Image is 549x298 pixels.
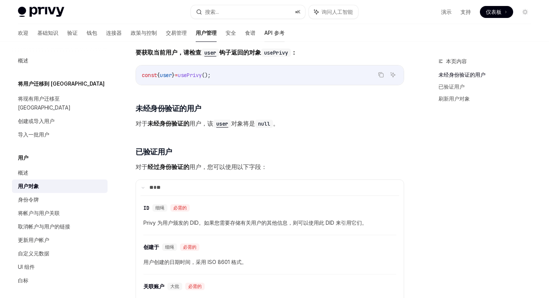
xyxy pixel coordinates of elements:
a: 概述 [12,166,108,179]
font: 导入一批用户 [18,131,49,138]
span: const [142,72,157,79]
font: 创建或导入用户 [18,118,55,124]
font: 支持 [460,9,471,15]
a: 政策与控制 [131,24,157,42]
span: = [175,72,178,79]
a: 用户管理 [196,24,217,42]
button: 切换暗模式 [519,6,531,18]
a: 仪表板 [480,6,513,18]
a: 取消帐户与用户的链接 [12,220,108,233]
font: 。 [273,120,279,127]
font: 将用户迁移到 [GEOGRAPHIC_DATA] [18,80,105,87]
font: 要获取当前用户，请检查 [136,49,201,56]
font: 本页内容 [446,58,467,64]
font: 欢迎 [18,30,28,36]
button: 搜索...⌘K [191,5,305,19]
a: API 参考 [264,24,285,42]
a: user [213,120,231,127]
font: API 参考 [264,30,285,36]
a: 自定义元数据 [12,247,108,260]
font: 取消帐户与用户的链接 [18,223,70,230]
font: 用户 [18,154,28,161]
font: 身份令牌 [18,196,39,203]
font: 关联账户 [143,283,164,290]
span: user [160,72,172,79]
font: 创建于 [143,244,159,251]
font: 用户管理 [196,30,217,36]
a: 将帐户与用户关联 [12,206,108,220]
a: 基础知识 [37,24,58,42]
a: 导入一批用户 [12,128,108,141]
font: 白标 [18,277,28,283]
a: 更新用户帐户 [12,233,108,247]
font: ： [291,49,297,56]
a: 创建或导入用户 [12,114,108,128]
span: } [172,72,175,79]
span: (); [202,72,211,79]
font: 概述 [18,169,28,176]
font: 将现有用户迁移至 [GEOGRAPHIC_DATA] [18,95,71,111]
font: 对象将是 [231,120,255,127]
font: 已验证用户 [438,83,465,90]
a: UI 组件 [12,260,108,274]
a: 未经身份验证的用户 [438,69,537,81]
code: null [255,120,273,128]
font: 演示 [441,9,452,15]
font: 询问人工智能 [322,9,353,15]
font: 更新用户帐户 [18,237,49,243]
font: 食谱 [245,30,255,36]
font: 将帐户与用户关联 [18,210,60,216]
font: 对于 [136,163,148,170]
font: 用户，该 [189,120,213,127]
font: 钩子返回的对象 [219,49,261,56]
font: 仪表板 [486,9,502,15]
button: 复制代码块中的内容 [376,70,386,80]
a: user [201,49,219,56]
font: K [297,9,301,15]
img: 灯光标志 [18,7,64,17]
font: 细绳 [165,244,174,250]
span: { [157,72,160,79]
font: 未经身份验证的用户 [136,104,201,113]
code: user [213,120,231,128]
a: 欢迎 [18,24,28,42]
a: 安全 [226,24,236,42]
font: 政策与控制 [131,30,157,36]
a: 演示 [441,8,452,16]
button: 询问人工智能 [309,5,358,19]
font: 细绳 [155,205,164,211]
button: 询问人工智能 [388,70,398,80]
font: 用户，您可以使用以下字段： [189,163,267,170]
a: 验证 [67,24,78,42]
font: 必需的 [188,283,202,289]
a: 连接器 [106,24,122,42]
font: 未经身份验证的用户 [438,71,486,78]
a: 已验证用户 [438,81,537,93]
a: 钱包 [87,24,97,42]
font: 钱包 [87,30,97,36]
font: 对于 [136,120,148,127]
font: 基础知识 [37,30,58,36]
font: ID [143,205,149,211]
font: 概述 [18,57,28,64]
font: 自定义元数据 [18,250,49,256]
code: usePrivy [261,49,291,57]
a: 将现有用户迁移至 [GEOGRAPHIC_DATA] [12,92,108,114]
a: 支持 [460,8,471,16]
a: 白标 [12,274,108,287]
a: 用户对象 [12,179,108,193]
code: user [201,49,219,57]
a: 概述 [12,54,108,67]
span: usePrivy [178,72,202,79]
a: 身份令牌 [12,193,108,206]
font: 经过身份验证的 [148,163,189,170]
font: 必需的 [173,205,187,211]
font: 搜索... [205,9,219,15]
a: 食谱 [245,24,255,42]
a: 交易管理 [166,24,187,42]
font: 刷新用户对象 [438,95,470,102]
font: 已验证用户 [136,147,172,156]
font: 安全 [226,30,236,36]
a: 刷新用户对象 [438,93,537,105]
font: ⌘ [295,9,297,15]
